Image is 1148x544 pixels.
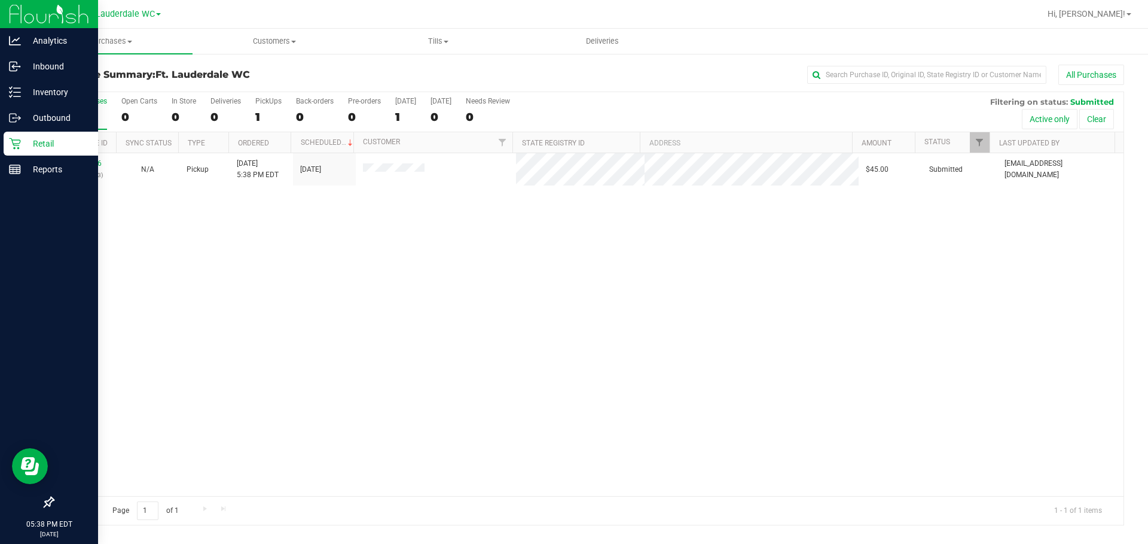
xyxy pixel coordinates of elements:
th: Address [640,132,852,153]
a: Filter [493,132,512,153]
div: Open Carts [121,97,157,105]
span: $45.00 [866,164,889,175]
input: Search Purchase ID, Original ID, State Registry ID or Customer Name... [807,66,1046,84]
p: [DATE] [5,530,93,539]
span: Not Applicable [141,165,154,174]
div: Deliveries [210,97,241,105]
span: Customers [193,36,356,47]
a: Last Updated By [999,139,1060,147]
inline-svg: Inventory [9,86,21,98]
a: 11814996 [68,159,102,168]
p: Reports [21,162,93,177]
button: Clear [1079,109,1114,129]
span: Hi, [PERSON_NAME]! [1048,9,1125,19]
a: Scheduled [301,138,355,147]
a: Ordered [238,139,269,147]
span: Ft. Lauderdale WC [83,9,155,19]
div: 1 [395,110,416,124]
iframe: Resource center [12,448,48,484]
div: 0 [430,110,451,124]
a: State Registry ID [522,139,585,147]
a: Sync Status [126,139,172,147]
span: Page of 1 [102,502,188,520]
span: Tills [357,36,520,47]
button: Active only [1022,109,1077,129]
span: [DATE] 5:38 PM EDT [237,158,279,181]
span: Pickup [187,164,209,175]
div: PickUps [255,97,282,105]
span: Submitted [1070,97,1114,107]
p: Inventory [21,85,93,99]
p: 05:38 PM EDT [5,519,93,530]
span: Filtering on status: [990,97,1068,107]
button: All Purchases [1058,65,1124,85]
a: Filter [970,132,990,153]
div: Back-orders [296,97,334,105]
div: [DATE] [395,97,416,105]
span: [DATE] [300,164,321,175]
inline-svg: Reports [9,163,21,175]
div: Needs Review [466,97,510,105]
p: Outbound [21,111,93,125]
button: N/A [141,164,154,175]
span: Submitted [929,164,963,175]
div: 0 [348,110,381,124]
inline-svg: Outbound [9,112,21,124]
div: 1 [255,110,282,124]
span: Deliveries [570,36,635,47]
a: Amount [862,139,891,147]
inline-svg: Retail [9,138,21,150]
a: Customer [363,138,400,146]
span: Purchases [29,36,193,47]
div: [DATE] [430,97,451,105]
a: Tills [356,29,520,54]
inline-svg: Inbound [9,60,21,72]
span: 1 - 1 of 1 items [1045,502,1112,519]
a: Deliveries [520,29,684,54]
div: In Store [172,97,196,105]
a: Status [924,138,950,146]
p: Retail [21,136,93,151]
div: 0 [121,110,157,124]
div: 0 [466,110,510,124]
p: Inbound [21,59,93,74]
div: Pre-orders [348,97,381,105]
span: Ft. Lauderdale WC [155,69,250,80]
a: Customers [193,29,356,54]
span: [EMAIL_ADDRESS][DOMAIN_NAME] [1004,158,1116,181]
div: 0 [296,110,334,124]
div: 0 [210,110,241,124]
h3: Purchase Summary: [53,69,410,80]
p: Analytics [21,34,93,48]
input: 1 [137,502,158,520]
a: Type [188,139,205,147]
a: Purchases [29,29,193,54]
inline-svg: Analytics [9,35,21,47]
div: 0 [172,110,196,124]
